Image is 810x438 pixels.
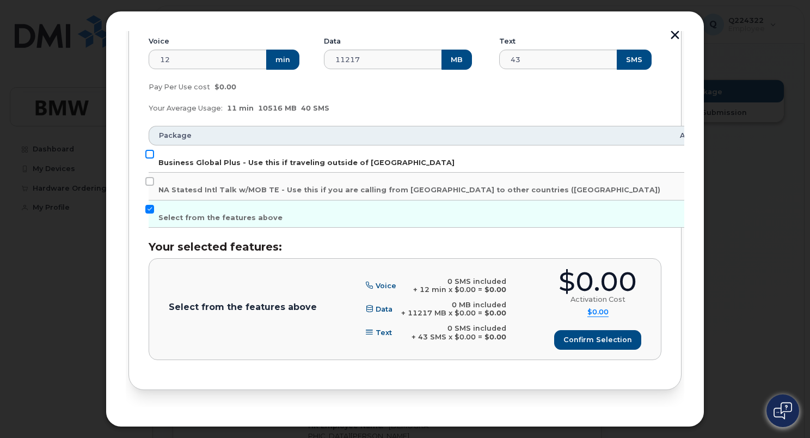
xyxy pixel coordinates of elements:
[413,277,506,286] div: 0 SMS included
[149,83,210,91] span: Pay Per Use cost
[376,282,396,290] span: Voice
[258,104,297,112] span: 10516 MB
[455,309,482,317] span: $0.00 =
[158,186,660,194] span: NA Statesd Intl Talk w/MOB TE - Use this if you are calling from [GEOGRAPHIC_DATA] to other count...
[484,333,506,341] b: $0.00
[554,330,641,350] button: Confirm selection
[149,126,670,145] th: Package
[559,269,637,295] div: $0.00
[149,241,661,253] h3: Your selected features:
[301,104,329,112] span: 40 SMS
[158,159,455,167] span: Business Global Plus - Use this if traveling outside of [GEOGRAPHIC_DATA]
[484,285,506,294] b: $0.00
[670,126,720,145] th: Amount
[145,205,154,214] input: Select from the features above
[145,150,154,159] input: Business Global Plus - Use this if traveling outside of [GEOGRAPHIC_DATA]
[570,295,625,304] div: Activation Cost
[484,309,506,317] b: $0.00
[266,50,299,69] button: min
[145,177,154,186] input: NA Statesd Intl Talk w/MOB TE - Use this if you are calling from [GEOGRAPHIC_DATA] to other count...
[413,285,452,294] span: + 12 min x
[563,334,632,345] span: Confirm selection
[158,214,283,222] span: Select from the features above
[455,285,482,294] span: $0.00 =
[169,303,317,312] p: Select from the features above
[412,333,452,341] span: + 43 SMS x
[376,328,392,337] span: Text
[401,309,452,317] span: + 11217 MB x
[376,305,392,313] span: Data
[227,104,254,112] span: 11 min
[499,37,516,46] label: Text
[412,324,506,333] div: 0 SMS included
[401,301,506,309] div: 0 MB included
[774,402,792,419] img: Open chat
[587,308,609,317] summary: $0.00
[149,104,223,112] span: Your Average Usage:
[324,37,341,46] label: Data
[149,37,169,46] label: Voice
[455,333,482,341] span: $0.00 =
[441,50,472,69] button: MB
[617,50,652,69] button: SMS
[214,83,236,91] span: $0.00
